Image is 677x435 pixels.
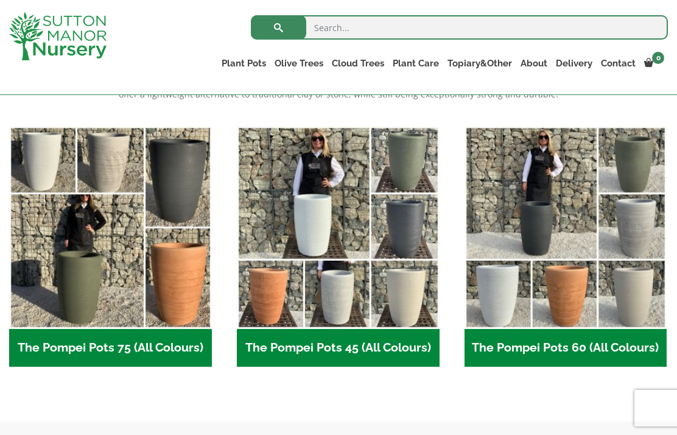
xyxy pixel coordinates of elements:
[9,126,212,329] img: The Pompei Pots 75 (All Colours)
[9,12,107,60] img: logo
[640,55,668,72] a: 0
[465,126,667,366] a: Visit product category The Pompei Pots 60 (All Colours)
[443,55,516,72] a: Topiary&Other
[9,329,212,367] h2: The Pompei Pots 75 (All Colours)
[552,55,597,72] a: Delivery
[465,126,667,329] img: The Pompei Pots 60 (All Colours)
[652,52,664,64] span: 0
[388,55,443,72] a: Plant Care
[251,15,668,40] input: Search...
[237,126,440,366] a: Visit product category The Pompei Pots 45 (All Colours)
[516,55,552,72] a: About
[237,126,440,329] img: The Pompei Pots 45 (All Colours)
[217,55,270,72] a: Plant Pots
[270,55,328,72] a: Olive Trees
[328,55,388,72] a: Cloud Trees
[9,126,212,366] a: Visit product category The Pompei Pots 75 (All Colours)
[465,329,667,367] h2: The Pompei Pots 60 (All Colours)
[237,329,440,367] h2: The Pompei Pots 45 (All Colours)
[597,55,640,72] a: Contact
